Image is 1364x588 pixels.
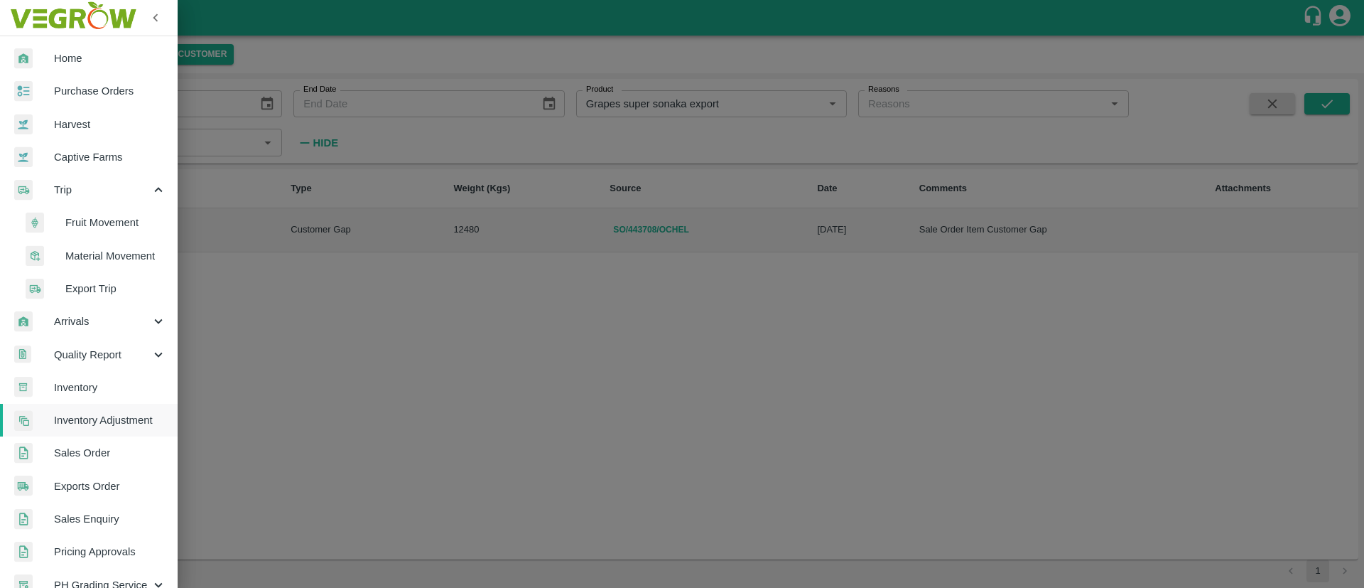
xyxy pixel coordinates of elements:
[14,410,33,431] img: inventory
[11,240,178,272] a: materialMaterial Movement
[14,509,33,530] img: sales
[11,206,178,239] a: fruitFruit Movement
[26,245,44,267] img: material
[54,50,166,66] span: Home
[54,511,166,527] span: Sales Enquiry
[14,146,33,168] img: harvest
[54,149,166,165] span: Captive Farms
[54,479,166,494] span: Exports Order
[54,412,166,428] span: Inventory Adjustment
[14,443,33,464] img: sales
[14,48,33,69] img: whArrival
[54,314,151,329] span: Arrivals
[11,272,178,305] a: deliveryExport Trip
[14,377,33,397] img: whInventory
[65,281,166,296] span: Export Trip
[14,346,31,363] img: qualityReport
[14,476,33,496] img: shipments
[14,81,33,102] img: reciept
[54,445,166,461] span: Sales Order
[65,248,166,264] span: Material Movement
[54,380,166,395] span: Inventory
[14,180,33,201] img: delivery
[14,311,33,332] img: whArrival
[54,347,151,363] span: Quality Report
[14,542,33,562] img: sales
[26,213,44,233] img: fruit
[54,83,166,99] span: Purchase Orders
[54,544,166,560] span: Pricing Approvals
[26,279,44,299] img: delivery
[54,117,166,132] span: Harvest
[14,114,33,135] img: harvest
[54,182,151,198] span: Trip
[65,215,166,230] span: Fruit Movement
